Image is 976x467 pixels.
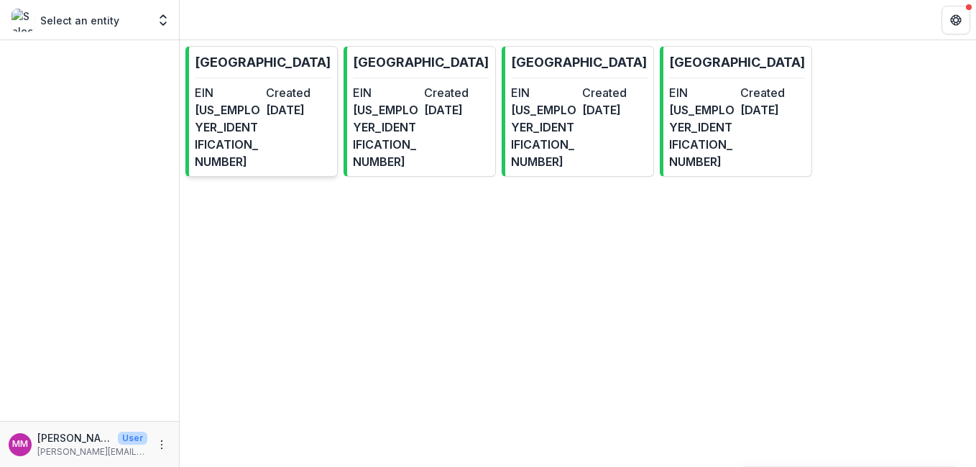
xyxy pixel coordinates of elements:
[353,101,418,170] dd: [US_EMPLOYER_IDENTIFICATION_NUMBER]
[195,52,331,72] p: [GEOGRAPHIC_DATA]
[11,9,34,32] img: Select an entity
[942,6,970,34] button: Get Help
[740,101,806,119] dd: [DATE]
[669,52,805,72] p: [GEOGRAPHIC_DATA]
[40,13,119,28] p: Select an entity
[195,84,260,101] dt: EIN
[195,101,260,170] dd: [US_EMPLOYER_IDENTIFICATION_NUMBER]
[153,6,173,34] button: Open entity switcher
[511,101,576,170] dd: [US_EMPLOYER_IDENTIFICATION_NUMBER]
[511,52,647,72] p: [GEOGRAPHIC_DATA]
[353,52,489,72] p: [GEOGRAPHIC_DATA]
[424,84,489,101] dt: Created
[37,445,147,458] p: [PERSON_NAME][EMAIL_ADDRESS][DOMAIN_NAME]
[153,436,170,453] button: More
[502,46,654,177] a: [GEOGRAPHIC_DATA]EIN[US_EMPLOYER_IDENTIFICATION_NUMBER]Created[DATE]
[660,46,812,177] a: [GEOGRAPHIC_DATA]EIN[US_EMPLOYER_IDENTIFICATION_NUMBER]Created[DATE]
[12,440,28,449] div: Marissa Castro Mikoy
[353,84,418,101] dt: EIN
[266,84,331,101] dt: Created
[424,101,489,119] dd: [DATE]
[740,84,806,101] dt: Created
[511,84,576,101] dt: EIN
[118,432,147,445] p: User
[669,84,735,101] dt: EIN
[185,46,338,177] a: [GEOGRAPHIC_DATA]EIN[US_EMPLOYER_IDENTIFICATION_NUMBER]Created[DATE]
[266,101,331,119] dd: [DATE]
[582,84,648,101] dt: Created
[582,101,648,119] dd: [DATE]
[37,430,112,445] p: [PERSON_NAME] [PERSON_NAME]
[344,46,496,177] a: [GEOGRAPHIC_DATA]EIN[US_EMPLOYER_IDENTIFICATION_NUMBER]Created[DATE]
[669,101,735,170] dd: [US_EMPLOYER_IDENTIFICATION_NUMBER]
